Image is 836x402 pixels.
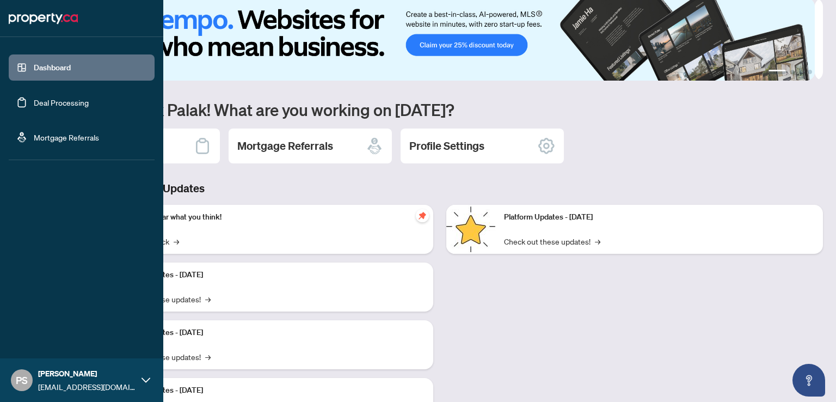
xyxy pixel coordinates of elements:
[57,99,823,120] h1: Welcome back Palak! What are you working on [DATE]?
[504,211,814,223] p: Platform Updates - [DATE]
[205,293,211,305] span: →
[38,381,136,393] span: [EMAIL_ADDRESS][DOMAIN_NAME]
[34,63,71,72] a: Dashboard
[237,138,333,154] h2: Mortgage Referrals
[205,351,211,363] span: →
[799,70,803,74] button: 3
[114,211,425,223] p: We want to hear what you think!
[504,235,600,247] a: Check out these updates!→
[114,327,425,339] p: Platform Updates - [DATE]
[808,70,812,74] button: 4
[16,373,28,388] span: PS
[595,235,600,247] span: →
[409,138,484,154] h2: Profile Settings
[34,132,99,142] a: Mortgage Referrals
[792,364,825,397] button: Open asap
[114,385,425,397] p: Platform Updates - [DATE]
[9,10,78,27] img: logo
[416,209,429,222] span: pushpin
[57,181,823,196] h3: Brokerage & Industry Updates
[446,205,495,254] img: Platform Updates - June 23, 2025
[34,98,89,107] a: Deal Processing
[790,70,795,74] button: 2
[38,368,136,380] span: [PERSON_NAME]
[769,70,786,74] button: 1
[114,269,425,281] p: Platform Updates - [DATE]
[174,235,179,247] span: →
